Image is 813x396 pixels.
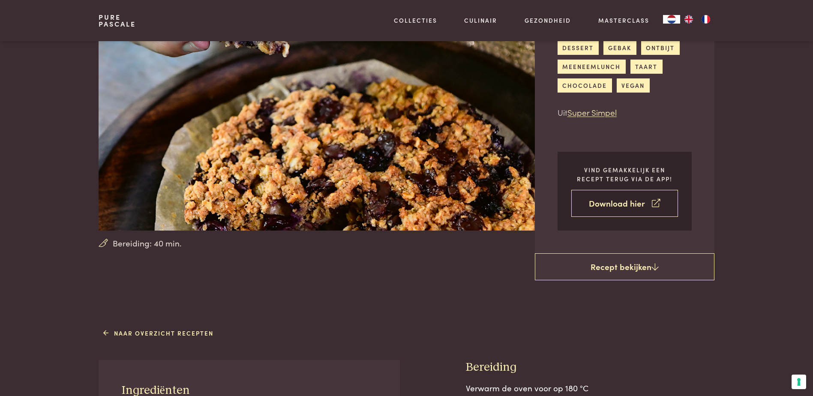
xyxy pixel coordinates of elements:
a: dessert [558,41,599,55]
a: chocolade [558,78,612,93]
h3: Bereiding [466,360,714,375]
p: Uit [558,106,692,119]
a: Naar overzicht recepten [103,329,213,338]
p: Vind gemakkelijk een recept terug via de app! [571,165,678,183]
aside: Language selected: Nederlands [663,15,714,24]
a: meeneemlunch [558,60,626,74]
a: ontbijt [641,41,680,55]
span: Bereiding: 40 min. [113,237,182,249]
a: Masterclass [598,16,649,25]
a: NL [663,15,680,24]
button: Uw voorkeuren voor toestemming voor trackingtechnologieën [792,375,806,389]
a: Recept bekijken [535,253,714,281]
ul: Language list [680,15,714,24]
div: Language [663,15,680,24]
a: taart [630,60,663,74]
a: EN [680,15,697,24]
a: gebak [603,41,636,55]
a: vegan [617,78,650,93]
a: FR [697,15,714,24]
a: Collecties [394,16,437,25]
span: Verwarm de oven voor op 180 °C [466,382,588,393]
a: Gezondheid [525,16,571,25]
a: Culinair [464,16,497,25]
a: Super Simpel [567,106,617,118]
a: PurePascale [99,14,136,27]
a: Download hier [571,190,678,217]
